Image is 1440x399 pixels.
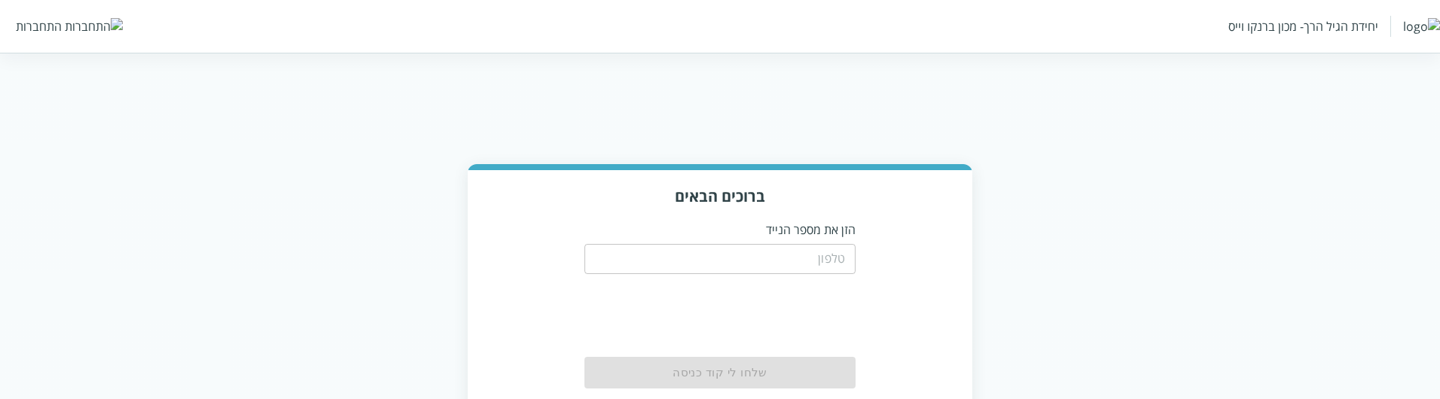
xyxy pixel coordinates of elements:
[584,244,856,274] input: טלפון
[65,18,123,35] img: התחברות
[16,18,62,35] div: התחברות
[1403,18,1440,35] img: logo
[483,186,956,206] h3: ברוכים הבאים
[627,283,856,342] iframe: reCAPTCHA
[584,221,856,238] p: הזן את מספר הנייד
[1228,18,1378,35] div: יחידת הגיל הרך- מכון ברנקו וייס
